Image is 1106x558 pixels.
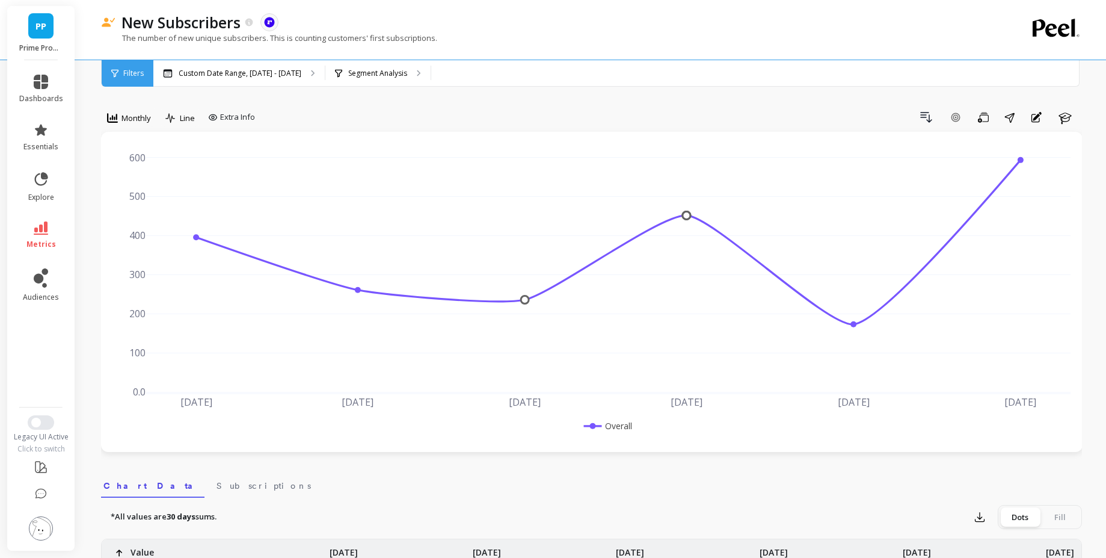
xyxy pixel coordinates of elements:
div: Dots [1000,507,1040,527]
span: PP [35,19,46,33]
p: New Subscribers [121,12,241,33]
button: Switch to New UI [28,415,54,430]
p: Segment Analysis [348,69,407,78]
strong: 30 days [167,511,195,522]
div: Click to switch [7,444,75,454]
span: Extra Info [220,111,255,123]
img: header icon [101,17,115,28]
div: Legacy UI Active [7,432,75,442]
span: explore [28,193,54,202]
p: Prime Prometics™ [19,43,63,53]
span: metrics [26,240,56,249]
span: audiences [23,293,59,302]
span: Line [180,113,195,124]
span: essentials [23,142,58,152]
nav: Tabs [101,470,1082,498]
span: dashboards [19,94,63,104]
p: The number of new unique subscribers. This is counting customers' first subscriptions. [101,33,437,43]
span: Chart Data [103,480,202,492]
span: Monthly [121,113,151,124]
img: profile picture [29,516,53,541]
img: api.recharge.svg [264,17,275,28]
span: Subscriptions [217,480,311,492]
div: Fill [1040,507,1080,527]
p: Custom Date Range, [DATE] - [DATE] [179,69,301,78]
p: *All values are sums. [111,511,217,523]
span: Filters [123,69,144,78]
